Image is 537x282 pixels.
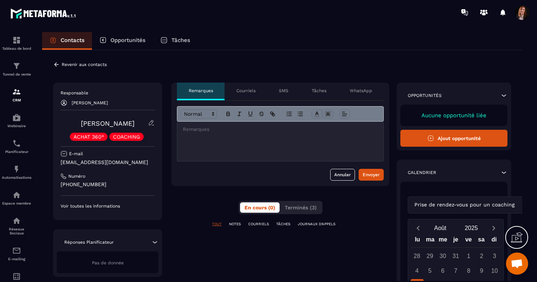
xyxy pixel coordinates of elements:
[61,181,155,188] p: [PHONE_NUMBER]
[2,46,31,51] p: Tableau de bord
[462,234,475,247] div: ve
[2,211,31,241] a: social-networksocial-networkRéseaux Sociaux
[408,112,500,119] p: Aucune opportunité liée
[248,222,269,227] p: COURRIELS
[2,82,31,108] a: formationformationCRM
[110,37,146,43] p: Opportunités
[2,56,31,82] a: formationformationTunnel de vente
[411,223,425,233] button: Previous month
[488,264,501,277] div: 10
[236,88,256,94] p: Courriels
[475,234,488,247] div: sa
[506,253,528,275] a: Ouvrir le chat
[330,169,355,181] button: Annuler
[2,30,31,56] a: formationformationTableau de bord
[240,202,280,213] button: En cours (0)
[280,202,321,213] button: Terminés (3)
[68,173,85,179] p: Numéro
[73,134,104,139] p: ACHAT 360°
[424,250,437,262] div: 29
[212,222,222,227] p: TOUT
[298,222,335,227] p: JOURNAUX D'APPELS
[279,88,288,94] p: SMS
[12,139,21,148] img: scheduler
[408,196,534,213] div: Search for option
[276,222,290,227] p: TÂCHES
[487,223,500,233] button: Next month
[171,37,190,43] p: Tâches
[475,250,488,262] div: 2
[437,250,449,262] div: 30
[2,124,31,128] p: Webinaire
[12,87,21,96] img: formation
[449,264,462,277] div: 7
[425,222,456,234] button: Open months overlay
[113,134,140,139] p: COACHING
[2,227,31,235] p: Réseaux Sociaux
[2,185,31,211] a: automationsautomationsEspace membre
[61,203,155,209] p: Voir toutes les informations
[312,88,326,94] p: Tâches
[2,201,31,205] p: Espace membre
[437,264,449,277] div: 6
[437,234,449,247] div: me
[42,32,92,50] a: Contacts
[69,151,83,157] p: E-mail
[424,234,437,247] div: ma
[2,133,31,159] a: schedulerschedulerPlanificateur
[2,257,31,261] p: E-mailing
[12,165,21,174] img: automations
[413,201,516,209] span: Prise de rendez-vous pour un coaching
[359,169,384,181] button: Envoyer
[12,272,21,281] img: accountant
[12,36,21,45] img: formation
[92,32,153,50] a: Opportunités
[408,93,442,98] p: Opportunités
[400,130,507,147] button: Ajout opportunité
[408,170,436,175] p: Calendrier
[244,205,275,210] span: En cours (0)
[2,150,31,154] p: Planificateur
[2,108,31,133] a: automationsautomationsWebinaire
[229,222,241,227] p: NOTES
[12,191,21,199] img: automations
[12,62,21,70] img: formation
[2,175,31,180] p: Automatisations
[411,234,424,247] div: lu
[462,250,475,262] div: 1
[81,119,134,127] a: [PERSON_NAME]
[2,241,31,267] a: emailemailE-mailing
[2,98,31,102] p: CRM
[449,234,462,247] div: je
[72,100,108,105] p: [PERSON_NAME]
[411,264,424,277] div: 4
[61,159,155,166] p: [EMAIL_ADDRESS][DOMAIN_NAME]
[488,234,500,247] div: di
[92,260,124,265] span: Pas de donnée
[411,250,424,262] div: 28
[475,264,488,277] div: 9
[61,90,155,96] p: Responsable
[64,239,114,245] p: Réponses Planificateur
[12,246,21,255] img: email
[153,32,198,50] a: Tâches
[12,216,21,225] img: social-network
[62,62,107,67] p: Revenir aux contacts
[2,159,31,185] a: automationsautomationsAutomatisations
[12,113,21,122] img: automations
[424,264,437,277] div: 5
[363,171,380,178] div: Envoyer
[189,88,213,94] p: Remarques
[449,250,462,262] div: 31
[10,7,77,20] img: logo
[488,250,501,262] div: 3
[2,72,31,76] p: Tunnel de vente
[456,222,487,234] button: Open years overlay
[285,205,317,210] span: Terminés (3)
[462,264,475,277] div: 8
[61,37,85,43] p: Contacts
[350,88,372,94] p: WhatsApp
[516,201,521,209] input: Search for option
